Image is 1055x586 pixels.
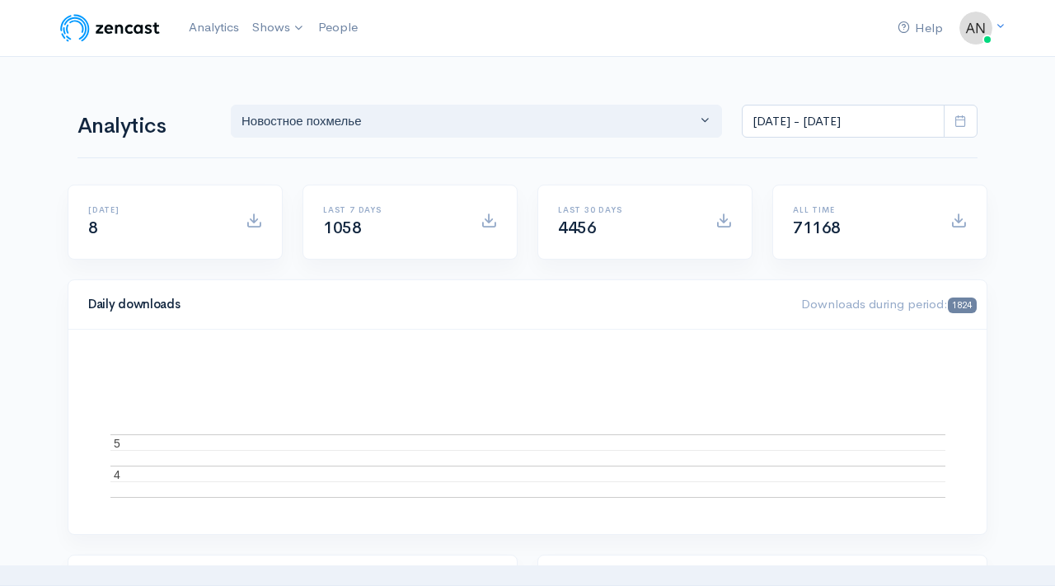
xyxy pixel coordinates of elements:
span: 1058 [323,218,361,238]
text: 5 [114,437,120,450]
a: People [312,10,364,45]
img: ZenCast Logo [58,12,162,45]
h1: Analytics [77,115,211,138]
a: Shows [246,10,312,46]
h6: All time [793,205,931,214]
a: Help [891,11,949,46]
span: 1824 [948,298,977,313]
h4: Daily downloads [88,298,781,312]
span: 8 [88,218,98,238]
button: Новостное похмелье [231,105,722,138]
h6: [DATE] [88,205,226,214]
h6: Last 30 days [558,205,696,214]
img: ... [959,12,992,45]
text: 4 [114,468,120,481]
input: analytics date range selector [742,105,945,138]
svg: A chart. [88,349,967,514]
span: 71168 [793,218,841,238]
a: Analytics [182,10,246,45]
div: Новостное похмелье [241,112,696,131]
span: 4456 [558,218,596,238]
span: Downloads during period: [801,296,977,312]
h6: Last 7 days [323,205,461,214]
iframe: gist-messenger-bubble-iframe [999,530,1039,570]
